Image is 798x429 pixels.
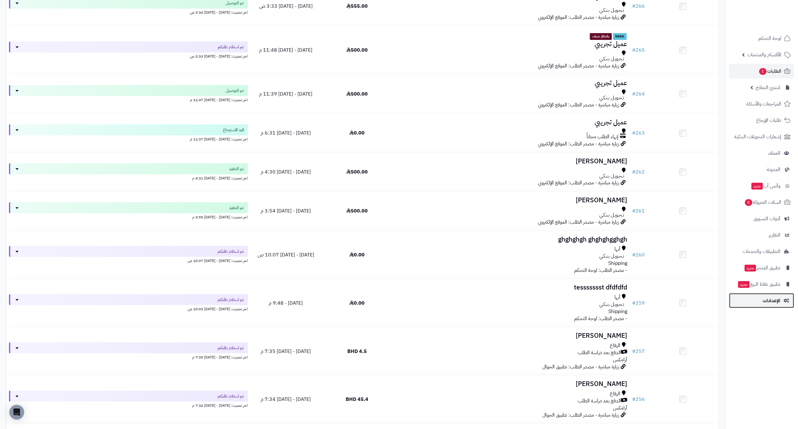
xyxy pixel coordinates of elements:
[729,64,794,79] a: الطلبات1
[258,251,314,259] span: [DATE] - [DATE] 10:07 ص
[229,205,244,211] span: تم التنفيذ
[600,253,624,260] span: تـحـويـل بـنـكـي
[632,251,645,259] a: #260
[600,301,624,308] span: تـحـويـل بـنـكـي
[395,380,627,388] h3: [PERSON_NAME]
[587,133,619,140] span: إنهاء الطلب مجاناً
[543,411,619,419] span: زيارة مباشرة - مصدر الطلب: تطبيق الجوال
[743,247,781,256] span: التطبيقات والخدمات
[752,183,763,190] span: جديد
[346,46,368,54] span: 500.00
[9,174,248,181] div: اخر تحديث: [DATE] - [DATE] 4:31 م
[738,280,781,289] span: تطبيق نقاط البيع
[632,348,636,355] span: #
[609,260,627,267] span: Shipping
[9,213,248,220] div: اخر تحديث: [DATE] - [DATE] 3:55 م
[729,146,794,161] a: العملاء
[729,244,794,259] a: التطبيقات والخدمات
[395,197,627,204] h3: [PERSON_NAME]
[632,299,645,307] a: #259
[261,168,311,176] span: [DATE] - [DATE] 4:30 م
[632,129,636,137] span: #
[632,251,636,259] span: #
[218,248,244,255] span: تم استلام طلبكم
[395,236,627,243] h3: ghghghgh ghghghgghgh
[9,405,24,420] div: Open Intercom Messenger
[9,53,248,59] div: اخر تحديث: [DATE] - [DATE] 3:33 ص
[261,207,311,215] span: [DATE] - [DATE] 3:54 م
[395,119,627,126] h3: عميل تجريبي
[600,94,624,101] span: تـحـويـل بـنـكـي
[769,149,781,157] span: العملاء
[632,396,645,403] a: #256
[610,342,621,349] span: الرفاع
[395,158,627,165] h3: [PERSON_NAME]
[729,178,794,193] a: وآتس آبجديد
[259,2,313,10] span: [DATE] - [DATE] 3:33 ص
[543,363,619,371] span: زيارة مباشرة - مصدر الطلب: تطبيق الجوال
[538,179,619,187] span: زيارة مباشرة - مصدر الطلب: الموقع الإلكتروني
[632,46,645,54] a: #265
[218,297,244,303] span: تم استلام طلبكم
[751,182,781,190] span: وآتس آب
[632,207,636,215] span: #
[349,251,365,259] span: 0.00
[632,348,645,355] a: #257
[349,129,365,137] span: 0.00
[395,79,627,87] h3: عميل تجريبي
[609,308,627,315] span: Shipping
[261,348,311,355] span: [DATE] - [DATE] 7:35 م
[578,397,621,405] span: الدفع بعد دراسة الطلب
[9,354,248,360] div: اخر تحديث: [DATE] - [DATE] 7:35 م
[613,404,627,412] span: أرامكس
[347,348,367,355] span: 4.5 BHD
[615,246,621,253] span: أبها
[729,293,794,308] a: الإعدادات
[632,90,636,98] span: #
[632,2,645,10] a: #266
[756,17,792,30] img: logo-2.png
[229,166,244,172] span: تم التنفيذ
[346,2,368,10] span: 555.00
[748,50,782,59] span: الأقسام والمنتجات
[759,34,782,43] span: لوحة التحكم
[729,277,794,292] a: تطبيق نقاط البيعجديد
[9,135,248,142] div: اخر تحديث: [DATE] - [DATE] 11:37 م
[632,396,636,403] span: #
[600,55,624,62] span: تـحـويـل بـنـكـي
[578,349,621,356] span: الدفع بعد دراسة الطلب
[738,281,750,288] span: جديد
[759,67,782,75] span: الطلبات
[729,211,794,226] a: أدوات التسويق
[218,345,244,351] span: تم استلام طلبكم
[346,90,368,98] span: 500.00
[757,116,782,125] span: طلبات الإرجاع
[590,33,612,40] span: بانتظار صنف
[600,212,624,219] span: تـحـويـل بـنـكـي
[9,9,248,15] div: اخر تحديث: [DATE] - [DATE] 3:34 ص
[395,332,627,339] h3: [PERSON_NAME]
[346,207,368,215] span: 500.00
[754,214,781,223] span: أدوات التسويق
[729,195,794,210] a: السلات المتروكة0
[538,218,619,226] span: زيارة مباشرة - مصدر الطلب: الموقع الإلكتروني
[763,296,781,305] span: الإعدادات
[632,90,645,98] a: #264
[729,31,794,46] a: لوحة التحكم
[632,46,636,54] span: #
[632,299,636,307] span: #
[600,173,624,180] span: تـحـويـل بـنـكـي
[269,299,303,307] span: [DATE] - 9:48 م
[261,129,311,137] span: [DATE] - [DATE] 6:31 م
[346,168,368,176] span: 500.00
[632,207,645,215] a: #261
[259,46,313,54] span: [DATE] - [DATE] 11:48 م
[756,83,781,92] span: مُنشئ النماذج
[615,294,621,301] span: أبها
[767,165,781,174] span: المدونة
[632,2,636,10] span: #
[261,396,311,403] span: [DATE] - [DATE] 7:34 م
[9,257,248,264] div: اخر تحديث: [DATE] - [DATE] 10:07 ص
[729,162,794,177] a: المدونة
[393,279,630,327] td: - مصدر الطلب: لوحة التحكم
